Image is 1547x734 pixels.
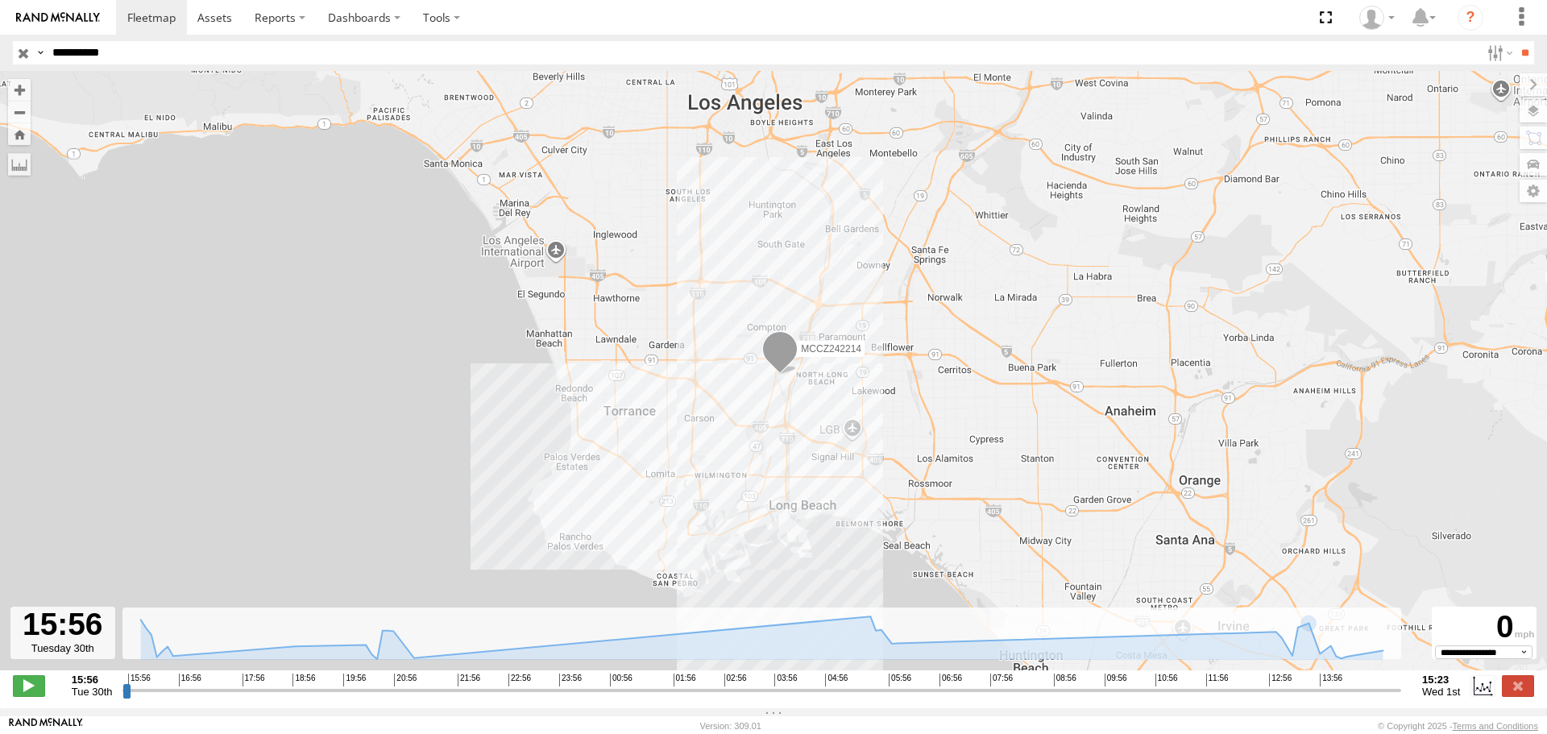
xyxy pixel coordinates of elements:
[1354,6,1400,30] div: Zulema McIntosch
[458,674,480,686] span: 21:56
[1434,609,1534,645] div: 0
[1481,41,1516,64] label: Search Filter Options
[8,79,31,101] button: Zoom in
[243,674,265,686] span: 17:56
[1453,721,1538,731] a: Terms and Conditions
[343,674,366,686] span: 19:56
[825,674,848,686] span: 04:56
[179,674,201,686] span: 16:56
[1502,675,1534,696] label: Close
[292,674,315,686] span: 18:56
[889,674,911,686] span: 05:56
[128,674,151,686] span: 15:56
[9,718,83,734] a: Visit our Website
[1378,721,1538,731] div: © Copyright 2025 -
[1422,686,1460,698] span: Wed 1st Oct 2025
[1458,5,1483,31] i: ?
[8,123,31,145] button: Zoom Home
[34,41,47,64] label: Search Query
[1520,180,1547,202] label: Map Settings
[508,674,531,686] span: 22:56
[8,153,31,176] label: Measure
[1155,674,1178,686] span: 10:56
[1269,674,1292,686] span: 12:56
[700,721,761,731] div: Version: 309.01
[1422,674,1460,686] strong: 15:23
[774,674,797,686] span: 03:56
[801,342,861,354] span: MCCZ242214
[1320,674,1342,686] span: 13:56
[394,674,417,686] span: 20:56
[1054,674,1076,686] span: 08:56
[559,674,582,686] span: 23:56
[16,12,100,23] img: rand-logo.svg
[72,686,113,698] span: Tue 30th Sep 2025
[939,674,962,686] span: 06:56
[724,674,747,686] span: 02:56
[610,674,632,686] span: 00:56
[1105,674,1127,686] span: 09:56
[990,674,1013,686] span: 07:56
[8,101,31,123] button: Zoom out
[13,675,45,696] label: Play/Stop
[1206,674,1229,686] span: 11:56
[674,674,696,686] span: 01:56
[72,674,113,686] strong: 15:56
